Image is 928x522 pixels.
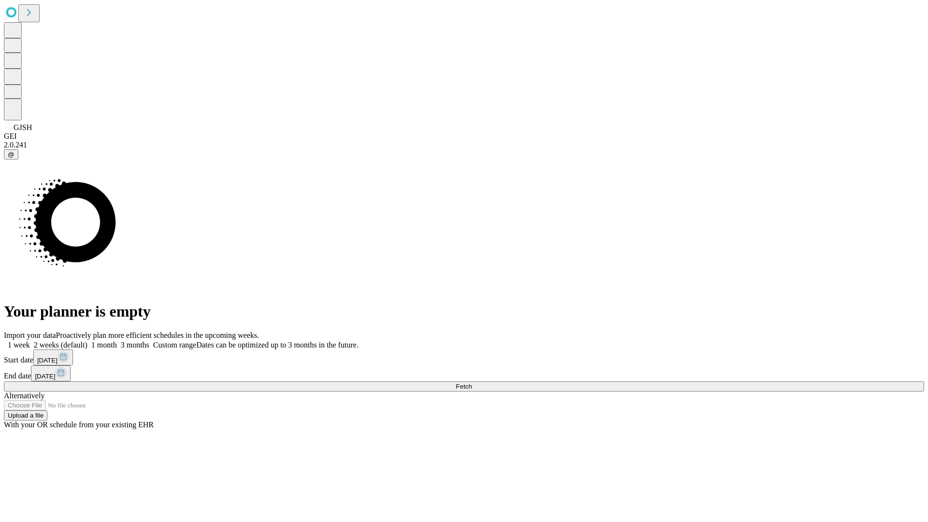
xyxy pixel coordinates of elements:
button: Upload a file [4,410,47,420]
span: [DATE] [37,357,58,364]
span: [DATE] [35,373,55,380]
span: 3 months [121,341,149,349]
span: Dates can be optimized up to 3 months in the future. [196,341,358,349]
button: [DATE] [31,365,71,381]
span: GJSH [14,123,32,131]
span: With your OR schedule from your existing EHR [4,420,154,429]
span: @ [8,151,14,158]
div: End date [4,365,924,381]
div: GEI [4,132,924,141]
button: @ [4,149,18,159]
div: 2.0.241 [4,141,924,149]
span: Custom range [153,341,196,349]
span: 2 weeks (default) [34,341,87,349]
h1: Your planner is empty [4,303,924,320]
span: 1 month [91,341,117,349]
button: [DATE] [33,349,73,365]
span: Import your data [4,331,56,339]
span: Proactively plan more efficient schedules in the upcoming weeks. [56,331,259,339]
span: Alternatively [4,391,44,400]
span: Fetch [456,383,472,390]
button: Fetch [4,381,924,391]
span: 1 week [8,341,30,349]
div: Start date [4,349,924,365]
